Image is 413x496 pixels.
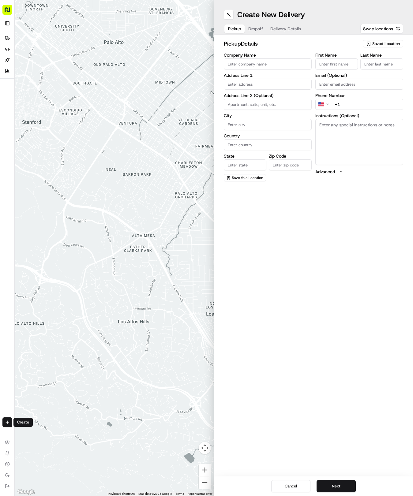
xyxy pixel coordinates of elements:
[88,95,100,100] span: [DATE]
[6,121,11,126] div: 📗
[52,121,57,126] div: 💻
[95,78,111,86] button: See all
[199,442,211,454] button: Map camera controls
[16,488,36,496] img: Google
[315,114,403,118] label: Instructions (Optional)
[360,24,403,34] button: Swap locations
[315,79,403,90] input: Enter email address
[104,60,111,68] button: Start new chat
[315,73,403,77] label: Email (Optional)
[108,492,135,496] button: Keyboard shortcuts
[317,480,356,492] button: Next
[6,6,18,18] img: Nash
[360,58,403,69] input: Enter last name
[224,174,266,181] button: Save this Location
[269,154,312,158] label: Zip Code
[315,53,358,57] label: First Name
[363,39,403,48] button: Saved Location
[224,99,312,110] input: Apartment, suite, unit, etc.
[49,118,101,129] a: 💻API Documentation
[271,480,310,492] button: Cancel
[16,39,101,46] input: Clear
[224,119,312,130] input: Enter city
[224,93,312,98] label: Address Line 2 (Optional)
[61,135,74,140] span: Pylon
[360,53,403,57] label: Last Name
[58,120,98,126] span: API Documentation
[224,159,267,170] input: Enter state
[224,154,267,158] label: State
[199,476,211,489] button: Zoom out
[315,58,358,69] input: Enter first name
[6,89,16,99] img: Hayden (Assistant Store Manager)
[224,58,312,69] input: Enter company name
[19,95,83,100] span: [PERSON_NAME] (Assistant Store Manager)
[4,118,49,129] a: 📗Knowledge Base
[224,134,312,138] label: Country
[138,492,172,495] span: Map data ©2025 Google
[28,65,84,69] div: We're available if you need us!
[363,26,393,32] span: Swap locations
[13,418,33,427] div: Create
[43,135,74,140] a: Powered byPylon
[224,73,312,77] label: Address Line 1
[16,488,36,496] a: Open this area in Google Maps (opens a new window)
[84,95,87,100] span: •
[224,79,312,90] input: Enter address
[315,169,335,175] label: Advanced
[12,120,47,126] span: Knowledge Base
[248,26,263,32] span: Dropoff
[6,24,111,34] p: Welcome 👋
[28,58,100,65] div: Start new chat
[13,58,24,69] img: 9188753566659_6852d8bf1fb38e338040_72.png
[175,492,184,495] a: Terms
[315,93,403,98] label: Phone Number
[331,99,403,110] input: Enter phone number
[237,10,305,20] h1: Create New Delivery
[228,26,241,32] span: Pickup
[224,39,359,48] h2: pickup Details
[269,159,312,170] input: Enter zip code
[232,175,263,180] span: Save this Location
[199,464,211,476] button: Zoom in
[188,492,212,495] a: Report a map error
[6,58,17,69] img: 1736555255976-a54dd68f-1ca7-489b-9aae-adbdc363a1c4
[270,26,301,32] span: Delivery Details
[315,169,403,175] button: Advanced
[372,41,400,47] span: Saved Location
[224,53,312,57] label: Company Name
[6,80,41,84] div: Past conversations
[224,139,312,150] input: Enter country
[224,114,312,118] label: City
